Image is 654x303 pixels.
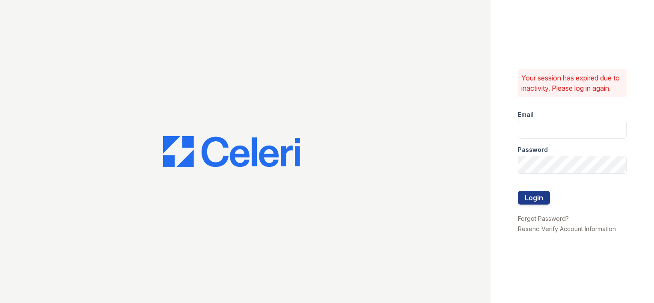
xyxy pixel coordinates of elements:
[518,191,550,205] button: Login
[518,146,548,154] label: Password
[163,136,300,167] img: CE_Logo_Blue-a8612792a0a2168367f1c8372b55b34899dd931a85d93a1a3d3e32e68fde9ad4.png
[521,73,623,93] p: Your session has expired due to inactivity. Please log in again.
[518,215,569,222] a: Forgot Password?
[518,225,616,232] a: Resend Verify Account Information
[518,110,534,119] label: Email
